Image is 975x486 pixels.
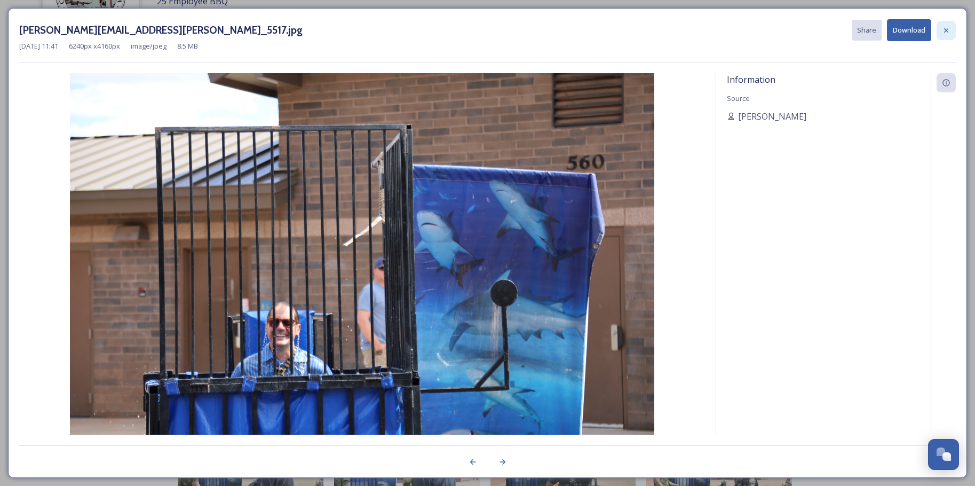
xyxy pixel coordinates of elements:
[19,73,705,463] img: Sarah.holditch%40flagstaffaz.gov-IMG_5517.jpg
[69,41,120,51] span: 6240 px x 4160 px
[928,439,959,470] button: Open Chat
[727,74,775,85] span: Information
[887,19,931,41] button: Download
[131,41,167,51] span: image/jpeg
[177,41,198,51] span: 8.5 MB
[19,22,303,38] h3: [PERSON_NAME][EMAIL_ADDRESS][PERSON_NAME]_5517.jpg
[738,110,806,123] span: [PERSON_NAME]
[852,20,882,41] button: Share
[19,41,58,51] span: [DATE] 11:41
[727,93,750,103] span: Source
